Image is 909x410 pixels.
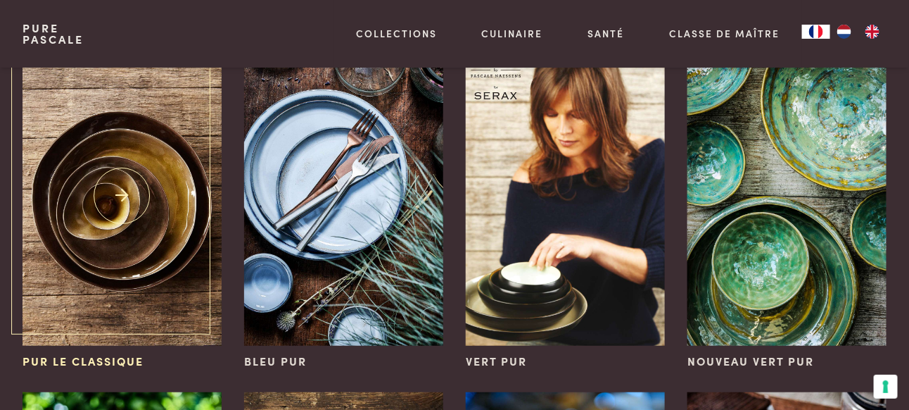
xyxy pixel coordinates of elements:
span: Vert pur [466,353,527,370]
span: Pur le classique [23,353,144,370]
aside: Language selected: Français [802,25,886,39]
img: Pur le classique [23,46,222,346]
a: Santé [588,26,625,41]
a: Collections [356,26,437,41]
a: Pur le classique Pur le classique [23,46,222,370]
img: Vert pur [466,46,665,346]
a: Vert pur Vert pur [466,46,665,370]
a: EN [858,25,886,39]
a: Nouveau vert pur Nouveau vert pur [687,46,886,370]
button: Vos préférences en matière de consentement pour les technologies de suivi [874,375,898,399]
img: Bleu pur [244,46,443,346]
a: NL [830,25,858,39]
a: Bleu pur Bleu pur [244,46,443,370]
ul: Language list [830,25,886,39]
a: PurePascale [23,23,84,45]
a: Culinaire [482,26,543,41]
a: FR [802,25,830,39]
span: Nouveau vert pur [687,353,814,370]
span: Bleu pur [244,353,307,370]
div: Language [802,25,830,39]
img: Nouveau vert pur [687,46,886,346]
a: Classe de maître [669,26,780,41]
